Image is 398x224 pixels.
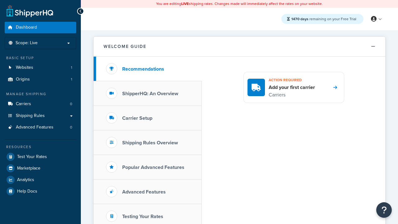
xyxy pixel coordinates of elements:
[5,74,76,85] li: Origins
[5,163,76,174] a: Marketplace
[291,16,356,22] span: remaining on your Free Trial
[70,125,72,130] span: 0
[104,44,146,49] h2: Welcome Guide
[5,98,76,110] li: Carriers
[5,62,76,73] a: Websites1
[269,84,315,91] h4: Add your first carrier
[16,125,53,130] span: Advanced Features
[5,122,76,133] a: Advanced Features0
[71,77,72,82] span: 1
[16,101,31,107] span: Carriers
[181,1,189,7] b: LIVE
[70,101,72,107] span: 0
[16,25,37,30] span: Dashboard
[17,177,34,183] span: Analytics
[122,140,178,146] h3: Shipping Rules Overview
[16,65,33,70] span: Websites
[122,214,163,219] h3: Testing Your Rates
[5,122,76,133] li: Advanced Features
[5,110,76,122] a: Shipping Rules
[5,62,76,73] li: Websites
[16,77,30,82] span: Origins
[291,16,308,22] strong: 1470 days
[122,115,152,121] h3: Carrier Setup
[122,165,184,170] h3: Popular Advanced Features
[5,151,76,162] a: Test Your Rates
[376,202,392,218] button: Open Resource Center
[5,22,76,33] a: Dashboard
[5,91,76,97] div: Manage Shipping
[122,189,166,195] h3: Advanced Features
[17,154,47,160] span: Test Your Rates
[5,174,76,185] a: Analytics
[5,74,76,85] a: Origins1
[5,144,76,150] div: Resources
[122,91,178,96] h3: ShipperHQ: An Overview
[5,98,76,110] a: Carriers0
[16,40,38,46] span: Scope: Live
[5,186,76,197] a: Help Docs
[122,66,164,72] h3: Recommendations
[5,55,76,61] div: Basic Setup
[269,91,315,99] p: Carriers
[17,189,37,194] span: Help Docs
[71,65,72,70] span: 1
[94,37,385,57] button: Welcome Guide
[269,76,315,84] h3: Action required
[17,166,40,171] span: Marketplace
[16,113,45,119] span: Shipping Rules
